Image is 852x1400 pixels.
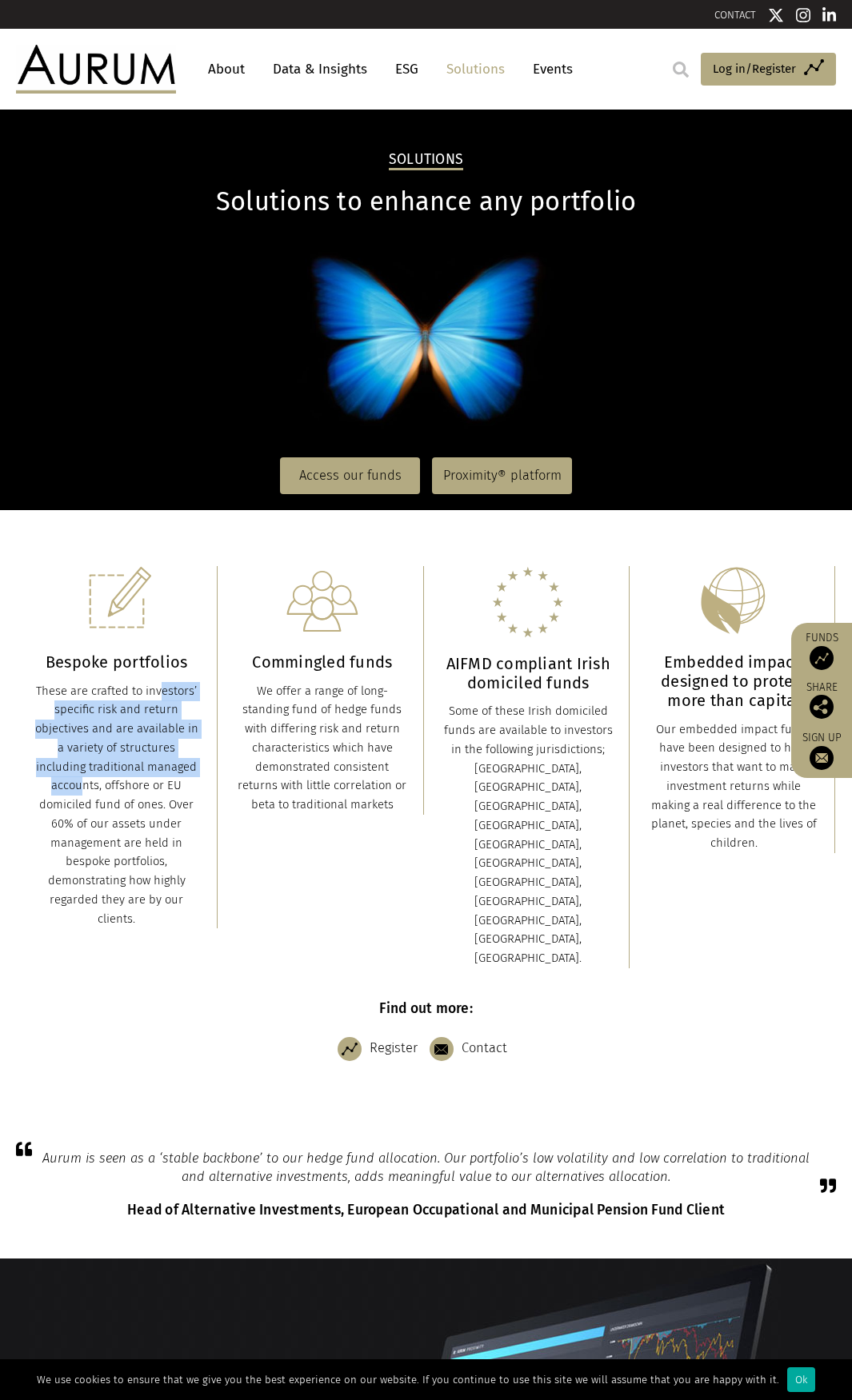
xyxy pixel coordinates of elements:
[799,731,844,770] a: Sign up
[714,9,756,21] a: CONTACT
[810,695,834,719] img: Share this post
[650,652,818,710] h3: Embedded impact: designed to protect more than capital
[16,1000,836,1017] h6: Find out more:
[238,652,406,672] h3: Commingled funds
[787,1367,815,1392] div: Ok
[387,54,426,84] a: ESG
[238,682,406,815] div: We offer a range of long-standing fund of hedge funds with differing risk and return characterist...
[822,7,837,23] img: Linkedin icon
[796,7,810,23] img: Instagram icon
[265,54,375,84] a: Data & Insights
[810,746,834,770] img: Sign up to our newsletter
[16,1149,836,1186] blockquote: Aurum is seen as a ‘stable backbone’ to our hedge fund allocation. Our portfolio’s low volatility...
[713,59,796,78] span: Log in/Register
[799,631,844,670] a: Funds
[16,186,836,217] h1: Solutions to enhance any portfolio
[444,702,613,968] div: Some of these Irish domiciled funds are available to investors in the following jurisdictions; [G...
[768,7,784,23] img: Twitter icon
[525,54,573,84] a: Events
[701,53,836,86] a: Log in/Register
[32,652,201,672] h3: Bespoke portfolios
[200,54,253,84] a: About
[32,682,201,929] div: These are crafted to investors’ specific risk and return objectives and are available in a variet...
[430,1029,515,1069] a: Contact
[432,457,572,494] a: Proximity® platform
[650,720,818,853] div: Our embedded impact funds have been designed to help investors that want to make investment retur...
[16,1202,836,1219] h6: Head of Alternative Investments, European Occupational and Municipal Pension Fund Client
[16,45,176,93] img: Aurum
[389,151,463,170] h2: Solutions
[799,682,844,719] div: Share
[280,457,420,494] a: Access our funds
[338,1029,426,1069] a: Register
[673,62,689,78] img: search.svg
[444,654,613,692] h3: AIFMD compliant Irish domiciled funds
[438,54,513,84] a: Solutions
[810,646,834,670] img: Access Funds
